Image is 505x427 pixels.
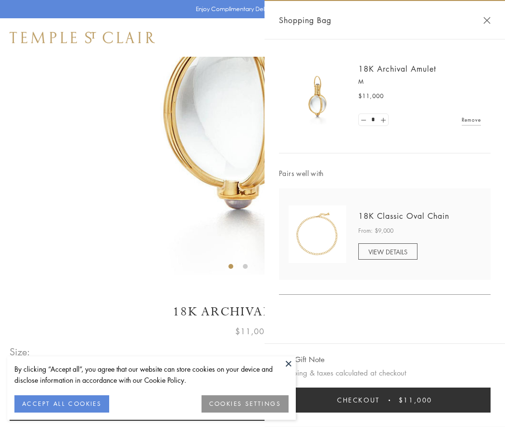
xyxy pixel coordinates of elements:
[358,226,393,236] span: From: $9,000
[483,17,491,24] button: Close Shopping Bag
[279,14,331,26] span: Shopping Bag
[10,32,155,43] img: Temple St. Clair
[368,247,407,256] span: VIEW DETAILS
[358,63,436,74] a: 18K Archival Amulet
[14,364,289,386] div: By clicking “Accept all”, you agree that our website can store cookies on your device and disclos...
[202,395,289,413] button: COOKIES SETTINGS
[10,303,495,320] h1: 18K Archival Amulet
[462,114,481,125] a: Remove
[358,77,481,87] p: M
[196,4,305,14] p: Enjoy Complimentary Delivery & Returns
[279,367,491,379] p: Shipping & taxes calculated at checkout
[289,205,346,263] img: N88865-OV18
[235,325,270,338] span: $11,000
[337,395,380,405] span: Checkout
[358,211,449,221] a: 18K Classic Oval Chain
[10,344,31,360] span: Size:
[378,114,388,126] a: Set quantity to 2
[289,67,346,125] img: 18K Archival Amulet
[358,243,417,260] a: VIEW DETAILS
[359,114,368,126] a: Set quantity to 0
[14,395,109,413] button: ACCEPT ALL COOKIES
[279,388,491,413] button: Checkout $11,000
[399,395,432,405] span: $11,000
[279,353,325,365] button: Add Gift Note
[358,91,384,101] span: $11,000
[279,168,491,179] span: Pairs well with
